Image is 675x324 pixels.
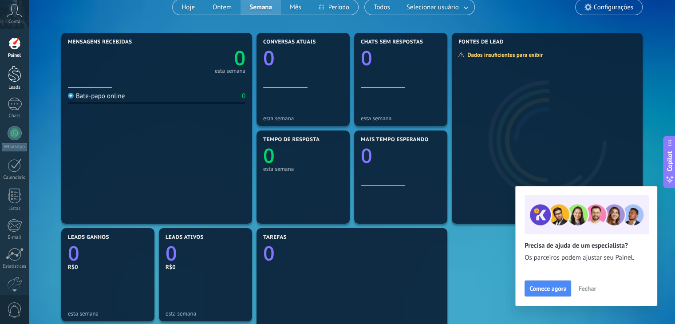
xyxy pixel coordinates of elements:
text: 0 [361,142,372,169]
div: Leads [2,85,28,91]
span: Mais tempo esperando [361,137,429,143]
div: Bate-papo online [68,92,125,100]
span: Fontes de lead [458,39,504,45]
text: 0 [361,44,372,71]
span: Conversas atuais [263,39,316,45]
span: Selecionar usuário [405,1,461,13]
div: esta semana [68,310,148,317]
div: esta semana [361,115,441,122]
span: Configurações [594,4,633,11]
div: Painel [2,53,28,59]
img: Bate-papo online [68,93,74,99]
div: esta semana [166,310,245,317]
div: Listas [2,206,28,212]
a: 0 [68,240,148,267]
text: 0 [68,240,79,267]
span: Tarefas [263,234,287,241]
a: 0 [157,44,245,71]
a: 0 [263,240,441,267]
h2: Precisa de ajuda de um especialista? [525,241,648,250]
button: Comece agora [525,281,571,296]
div: esta semana [215,69,245,73]
div: Chats [2,113,28,119]
div: R$0 [68,263,148,271]
span: Conta [8,19,20,25]
a: 0 [166,240,245,267]
text: 0 [263,44,275,71]
div: R$0 [166,263,245,271]
div: esta semana [263,166,343,172]
div: 0 [242,92,245,100]
span: Copilot [665,151,674,172]
div: Dados insuficientes para exibir [458,51,549,59]
text: 0 [166,240,177,267]
div: Estatísticas [2,264,28,269]
span: Os parceiros podem ajustar seu Painel. [525,253,648,262]
span: Leads ganhos [68,234,109,241]
div: Calendário [2,175,28,181]
text: 0 [234,44,245,71]
span: Chats sem respostas [361,39,423,45]
span: Leads ativos [166,234,204,241]
text: 0 [263,240,275,267]
span: Tempo de resposta [263,137,320,143]
button: Fechar [574,282,600,295]
div: WhatsApp [2,143,27,151]
span: Mensagens recebidas [68,39,132,45]
div: E-mail [2,235,28,241]
div: esta semana [263,115,343,122]
text: 0 [263,142,275,169]
span: Fechar [578,285,596,292]
span: Comece agora [529,285,566,292]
